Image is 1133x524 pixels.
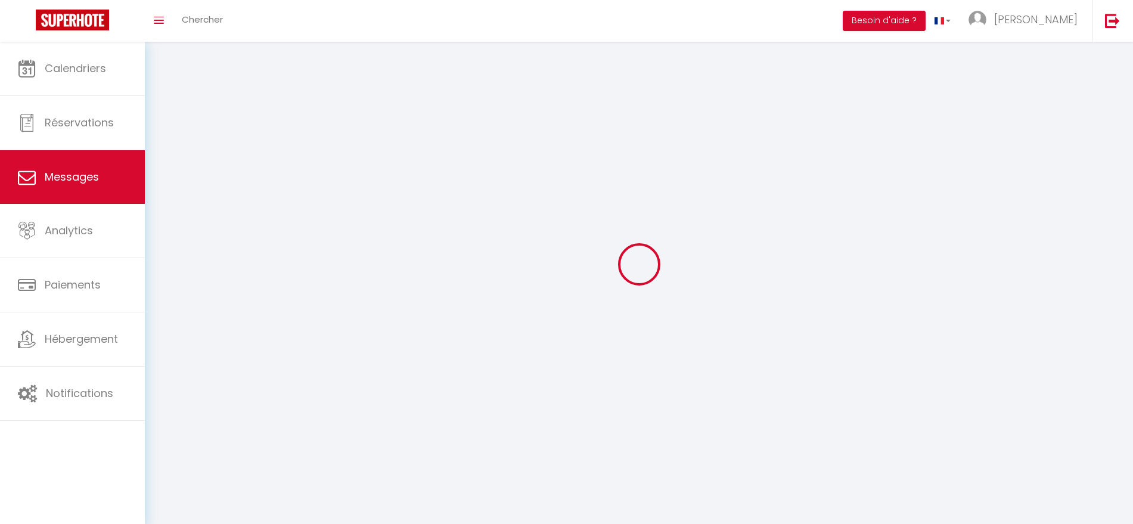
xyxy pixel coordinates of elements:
span: Hébergement [45,331,118,346]
img: ... [969,11,986,29]
span: Réservations [45,115,114,130]
span: Calendriers [45,61,106,76]
span: Notifications [46,386,113,401]
span: Messages [45,169,99,184]
img: logout [1105,13,1120,28]
span: Paiements [45,277,101,292]
img: Super Booking [36,10,109,30]
span: [PERSON_NAME] [994,12,1078,27]
span: Chercher [182,13,223,26]
span: Analytics [45,223,93,238]
button: Besoin d'aide ? [843,11,926,31]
